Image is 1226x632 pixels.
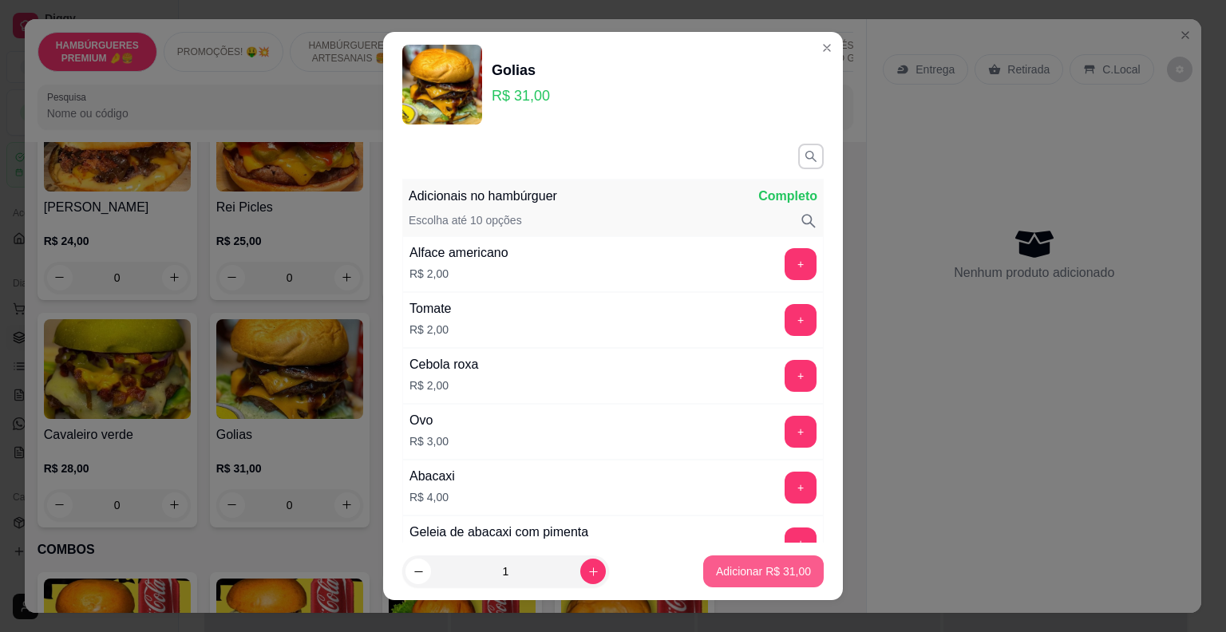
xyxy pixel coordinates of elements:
p: R$ 2,00 [409,377,478,393]
button: Adicionar R$ 31,00 [703,555,824,587]
button: add [785,304,817,336]
button: increase-product-quantity [580,559,606,584]
div: Ovo [409,411,449,430]
button: decrease-product-quantity [405,559,431,584]
button: add [785,360,817,392]
button: add [785,472,817,504]
p: Adicionar R$ 31,00 [716,563,811,579]
p: R$ 2,00 [409,266,508,282]
div: Tomate [409,299,451,318]
div: Alface americano [409,243,508,263]
p: R$ 2,00 [409,322,451,338]
p: Completo [758,187,817,206]
div: Golias [492,59,550,81]
div: Geleia de abacaxi com pimenta [409,523,588,542]
img: product-image [402,45,482,124]
div: Abacaxi [409,467,455,486]
p: Adicionais no hambúrguer [409,187,557,206]
p: R$ 3,00 [409,433,449,449]
p: R$ 4,00 [409,489,455,505]
p: R$ 31,00 [492,85,550,107]
button: Close [814,35,840,61]
p: Escolha até 10 opções [409,212,522,230]
button: add [785,248,817,280]
button: add [785,416,817,448]
button: add [785,527,817,559]
div: Cebola roxa [409,355,478,374]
